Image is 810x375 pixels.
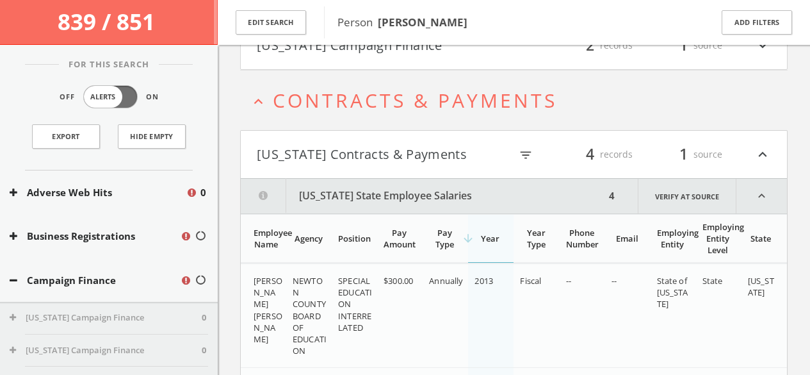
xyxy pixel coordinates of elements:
span: [US_STATE] [748,275,774,298]
div: Employing Entity Level [702,221,734,256]
i: expand_less [250,93,267,110]
span: 2 [580,34,600,56]
span: 1 [674,143,693,165]
button: Business Registrations [10,229,180,244]
span: Contracts & Payments [273,87,557,113]
div: Position [338,233,369,244]
span: State of [US_STATE] [657,275,688,310]
span: Off [60,92,75,103]
button: [US_STATE] Contracts & Payments [257,144,510,165]
button: [US_STATE] Campaign Finance [10,344,202,357]
i: expand_more [754,35,771,56]
button: [US_STATE] Campaign Finance [10,312,202,324]
span: State [702,275,723,287]
span: 0 [202,344,206,357]
div: records [556,144,633,165]
span: SPECIAL EDUCATION INTERRELATED [338,275,372,333]
span: 2013 [474,275,493,287]
span: On [146,92,159,103]
button: Adverse Web Hits [10,185,186,200]
div: Email [612,233,643,244]
span: 0 [202,312,206,324]
i: expand_less [754,144,771,165]
button: Campaign Finance [10,273,180,288]
button: Edit Search [236,10,306,35]
span: NEWTON COUNTY BOARD OF EDUCATION [293,275,327,356]
i: filter_list [519,148,533,162]
button: [US_STATE] Campaign Finance [257,35,514,56]
span: 839 / 851 [58,6,160,37]
button: Add Filters [722,10,792,35]
button: expand_lessContracts & Payments [250,90,788,111]
div: Phone Number [566,227,597,250]
button: [US_STATE] State Employee Salaries [241,179,605,213]
span: 4 [580,143,600,165]
a: Verify at source [638,179,736,213]
button: Hide Empty [118,124,186,149]
span: $300.00 [384,275,413,287]
span: Person [337,15,467,29]
span: 1 [674,34,693,56]
div: Employee Name [254,227,279,250]
div: Pay Type [429,227,460,250]
span: For This Search [59,58,159,71]
div: Employing Entity [657,227,688,250]
div: 4 [605,179,619,213]
div: records [556,35,633,56]
div: source [645,144,722,165]
span: -- [612,275,617,287]
div: State [748,233,774,244]
span: 0 [200,185,206,200]
div: Agency [293,233,324,244]
i: expand_less [736,179,787,213]
b: [PERSON_NAME] [378,15,467,29]
div: Year Type [520,227,551,250]
div: Pay Amount [384,227,415,250]
span: -- [566,275,571,287]
span: Annually [429,275,463,287]
i: arrow_downward [462,232,474,245]
span: Fiscal [520,275,541,287]
div: source [645,35,722,56]
div: Year [474,233,506,244]
a: Export [32,124,100,149]
span: [PERSON_NAME] [PERSON_NAME] [254,275,282,345]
